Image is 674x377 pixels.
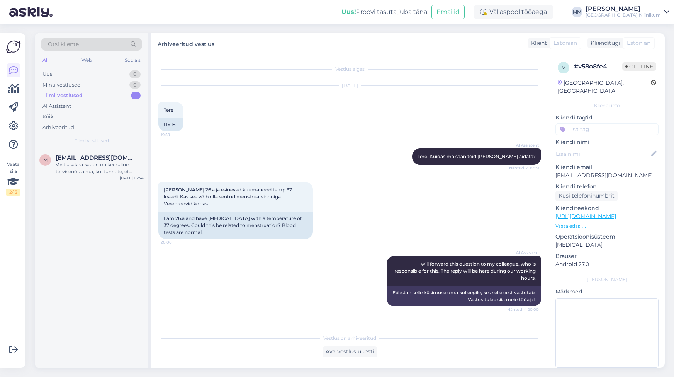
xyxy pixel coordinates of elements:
[558,79,651,95] div: [GEOGRAPHIC_DATA], [GEOGRAPHIC_DATA]
[48,40,79,48] span: Otsi kliente
[129,70,141,78] div: 0
[507,307,539,312] span: Nähtud ✓ 20:00
[555,163,659,171] p: Kliendi email
[572,7,582,17] div: MM
[622,62,656,71] span: Offline
[555,252,659,260] p: Brauser
[161,239,190,245] span: 20:00
[42,124,74,131] div: Arhiveeritud
[158,82,541,89] div: [DATE]
[323,335,376,342] span: Vestlus on arhiveeritud
[556,150,650,158] input: Lisa nimi
[42,81,81,89] div: Minu vestlused
[528,39,547,47] div: Klient
[131,92,141,99] div: 1
[587,39,620,47] div: Klienditugi
[387,286,541,306] div: Edastan selle küsimuse oma kolleegile, kes selle eest vastutab. Vastus tuleb siia meie tööajal.
[123,55,142,65] div: Socials
[509,165,539,171] span: Nähtud ✓ 19:59
[75,137,109,144] span: Tiimi vestlused
[474,5,553,19] div: Väljaspool tööaega
[555,123,659,135] input: Lisa tag
[6,39,21,54] img: Askly Logo
[627,39,650,47] span: Estonian
[510,250,539,256] span: AI Assistent
[555,213,616,220] a: [URL][DOMAIN_NAME]
[555,260,659,268] p: Android 27.0
[553,39,577,47] span: Estonian
[555,223,659,230] p: Vaata edasi ...
[586,12,661,18] div: [GEOGRAPHIC_DATA] Kliinikum
[555,138,659,146] p: Kliendi nimi
[158,212,313,239] div: I am 26.a and have [MEDICAL_DATA] with a temperature of 37 degrees. Could this be related to mens...
[6,161,20,196] div: Vaata siia
[394,261,537,281] span: I will forward this question to my colleague, who is responsible for this. The reply will be here...
[56,154,136,161] span: maritikene@gmail.com
[120,175,144,181] div: [DATE] 15:34
[80,55,93,65] div: Web
[42,70,52,78] div: Uus
[555,114,659,122] p: Kliendi tag'id
[555,191,618,201] div: Küsi telefoninumbrit
[555,241,659,249] p: [MEDICAL_DATA]
[158,66,541,73] div: Vestlus algas
[574,62,622,71] div: # v58o8fe4
[56,161,144,175] div: Vestlusakna kaudu on keeruline tervisenõu anda, kui tunnete, et soovite erakorralisse vastuvõttu ...
[6,189,20,196] div: 2 / 3
[555,276,659,283] div: [PERSON_NAME]
[555,183,659,191] p: Kliendi telefon
[164,187,293,206] span: [PERSON_NAME] 26.a ja esinevad kuumahood temp 37 kraadi. Kas see võib olla seotud menstruatsiooni...
[418,154,536,159] span: Tere! Kuidas ma saan teid [PERSON_NAME] aidata?
[41,55,50,65] div: All
[323,346,377,357] div: Ava vestlus uuesti
[161,132,190,138] span: 19:59
[341,8,356,15] b: Uus!
[586,6,661,12] div: [PERSON_NAME]
[555,288,659,296] p: Märkmed
[158,38,214,48] label: Arhiveeritud vestlus
[42,113,54,121] div: Kõik
[129,81,141,89] div: 0
[42,102,71,110] div: AI Assistent
[555,102,659,109] div: Kliendi info
[586,6,669,18] a: [PERSON_NAME][GEOGRAPHIC_DATA] Kliinikum
[562,65,565,70] span: v
[510,142,539,148] span: AI Assistent
[158,118,183,131] div: Hello
[164,107,173,113] span: Tere
[341,7,428,17] div: Proovi tasuta juba täna:
[555,204,659,212] p: Klienditeekond
[43,157,48,163] span: m
[555,233,659,241] p: Operatsioonisüsteem
[431,5,465,19] button: Emailid
[42,92,83,99] div: Tiimi vestlused
[555,171,659,179] p: [EMAIL_ADDRESS][DOMAIN_NAME]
